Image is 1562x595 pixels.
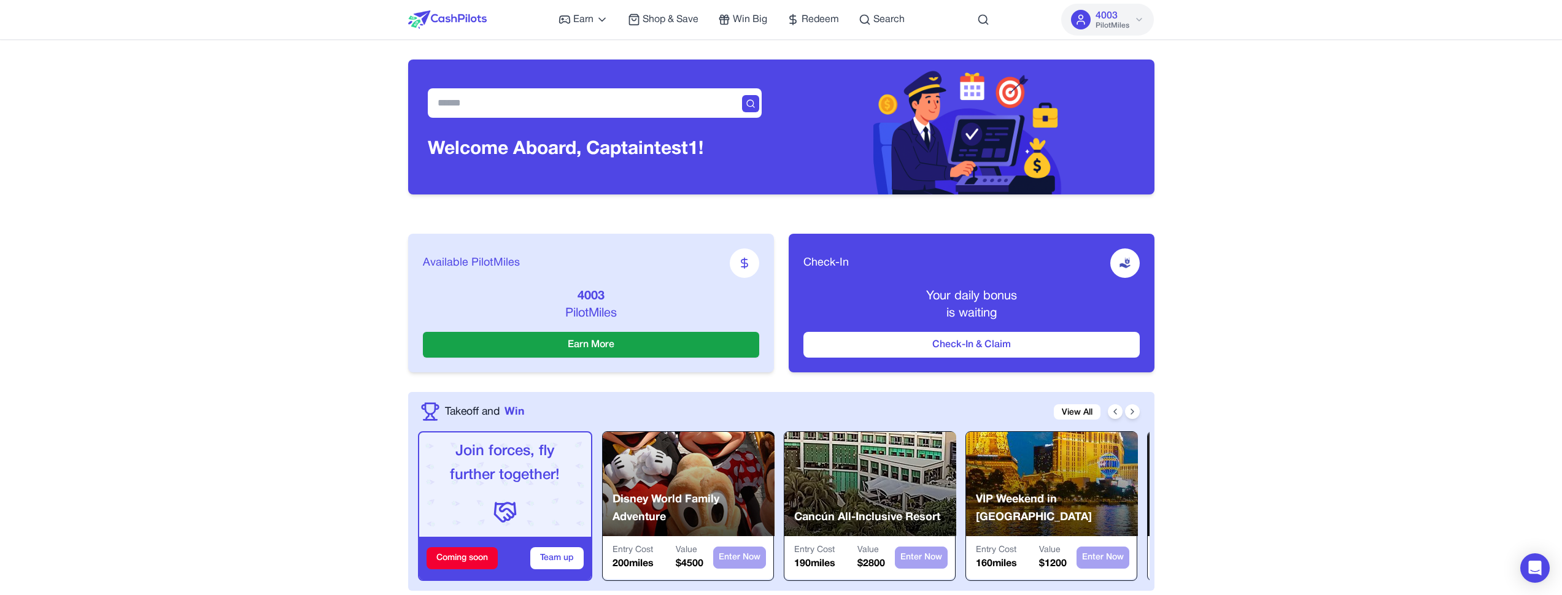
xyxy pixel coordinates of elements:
span: Available PilotMiles [423,255,520,272]
h3: Welcome Aboard, Captain test1! [428,139,703,161]
span: Check-In [803,255,849,272]
p: Entry Cost [976,544,1017,556]
span: Shop & Save [643,12,698,27]
img: Header decoration [873,60,1062,194]
button: 4003PilotMiles [1061,4,1154,36]
button: Enter Now [895,547,948,569]
p: $ 1200 [1039,556,1067,571]
p: Value [857,544,885,556]
button: Enter Now [713,547,766,569]
a: Redeem [787,12,839,27]
p: Your daily bonus [803,288,1140,305]
span: Earn [573,12,593,27]
p: $ 2800 [857,556,885,571]
button: Enter Now [1077,547,1129,569]
p: Value [676,544,703,556]
p: VIP Weekend in [GEOGRAPHIC_DATA] [976,491,1138,527]
a: Shop & Save [628,12,698,27]
p: Cancún All-Inclusive Resort [794,509,940,526]
a: View All [1054,404,1100,420]
a: Takeoff andWin [445,404,524,420]
button: Team up [530,547,584,569]
span: Redeem [802,12,839,27]
p: 200 miles [613,556,654,571]
a: Earn [559,12,608,27]
button: Check-In & Claim [803,332,1140,358]
img: CashPilots Logo [408,10,487,29]
p: 160 miles [976,556,1017,571]
a: Win Big [718,12,767,27]
p: Entry Cost [794,544,835,556]
span: Takeoff and [445,404,500,420]
p: $ 4500 [676,556,703,571]
span: Win [505,404,524,420]
span: 4003 [1096,9,1118,23]
span: PilotMiles [1096,21,1129,31]
p: Entry Cost [613,544,654,556]
a: Search [859,12,905,27]
p: 190 miles [794,556,835,571]
p: 4003 [423,288,759,305]
p: Value [1039,544,1067,556]
span: Win Big [733,12,767,27]
div: Open Intercom Messenger [1520,553,1550,583]
span: is waiting [946,308,997,319]
p: PilotMiles [423,305,759,322]
img: receive-dollar [1119,257,1131,269]
button: Earn More [423,332,759,358]
span: Search [873,12,905,27]
p: Join forces, fly further together! [429,440,581,488]
div: Coming soon [427,547,498,569]
p: Disney World Family Adventure [613,491,775,527]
